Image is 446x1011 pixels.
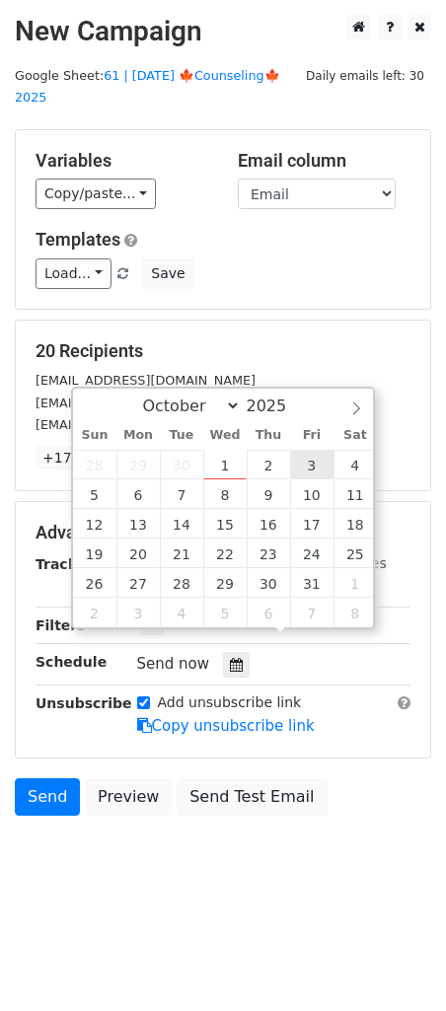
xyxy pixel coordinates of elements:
small: [EMAIL_ADDRESS][DOMAIN_NAME] [36,417,256,432]
span: October 29, 2025 [203,568,247,598]
span: October 11, 2025 [334,479,377,509]
h5: 20 Recipients [36,340,410,362]
span: October 23, 2025 [247,539,290,568]
a: Templates [36,229,120,250]
span: October 28, 2025 [160,568,203,598]
span: October 4, 2025 [334,450,377,479]
span: October 24, 2025 [290,539,334,568]
span: October 8, 2025 [203,479,247,509]
span: October 10, 2025 [290,479,334,509]
iframe: Chat Widget [347,916,446,1011]
span: Tue [160,429,203,442]
a: Send Test Email [177,778,327,816]
small: [EMAIL_ADDRESS][DOMAIN_NAME] [36,373,256,388]
span: Send now [137,655,210,673]
a: Copy unsubscribe link [137,717,315,735]
span: October 31, 2025 [290,568,334,598]
span: October 26, 2025 [73,568,116,598]
span: November 3, 2025 [116,598,160,627]
a: Load... [36,258,111,289]
span: October 21, 2025 [160,539,203,568]
button: Save [142,258,193,289]
label: UTM Codes [309,553,386,574]
span: October 6, 2025 [116,479,160,509]
span: Thu [247,429,290,442]
span: October 25, 2025 [334,539,377,568]
span: Mon [116,429,160,442]
span: November 8, 2025 [334,598,377,627]
span: November 5, 2025 [203,598,247,627]
span: November 7, 2025 [290,598,334,627]
span: October 30, 2025 [247,568,290,598]
small: [EMAIL_ADDRESS][DOMAIN_NAME] [36,396,256,410]
span: October 1, 2025 [203,450,247,479]
a: Daily emails left: 30 [299,68,431,83]
span: October 9, 2025 [247,479,290,509]
span: October 15, 2025 [203,509,247,539]
span: October 5, 2025 [73,479,116,509]
small: Google Sheet: [15,68,280,106]
span: September 29, 2025 [116,450,160,479]
span: Fri [290,429,334,442]
span: Wed [203,429,247,442]
span: November 2, 2025 [73,598,116,627]
span: October 18, 2025 [334,509,377,539]
h5: Variables [36,150,208,172]
span: October 2, 2025 [247,450,290,479]
h5: Email column [238,150,410,172]
span: September 28, 2025 [73,450,116,479]
a: Send [15,778,80,816]
span: October 3, 2025 [290,450,334,479]
strong: Tracking [36,556,102,572]
strong: Schedule [36,654,107,670]
span: October 12, 2025 [73,509,116,539]
a: 61 | [DATE] 🍁Counseling🍁 2025 [15,68,280,106]
h2: New Campaign [15,15,431,48]
strong: Filters [36,617,86,633]
a: Preview [85,778,172,816]
span: October 22, 2025 [203,539,247,568]
span: November 1, 2025 [334,568,377,598]
span: October 13, 2025 [116,509,160,539]
span: October 16, 2025 [247,509,290,539]
a: +17 more [36,446,118,470]
strong: Unsubscribe [36,695,132,711]
span: Daily emails left: 30 [299,65,431,87]
h5: Advanced [36,522,410,543]
span: September 30, 2025 [160,450,203,479]
span: October 20, 2025 [116,539,160,568]
span: Sat [334,429,377,442]
a: Copy/paste... [36,179,156,209]
span: November 6, 2025 [247,598,290,627]
span: November 4, 2025 [160,598,203,627]
input: Year [241,397,312,415]
label: Add unsubscribe link [158,692,302,713]
span: Sun [73,429,116,442]
span: October 27, 2025 [116,568,160,598]
span: October 14, 2025 [160,509,203,539]
span: October 7, 2025 [160,479,203,509]
span: October 19, 2025 [73,539,116,568]
span: October 17, 2025 [290,509,334,539]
